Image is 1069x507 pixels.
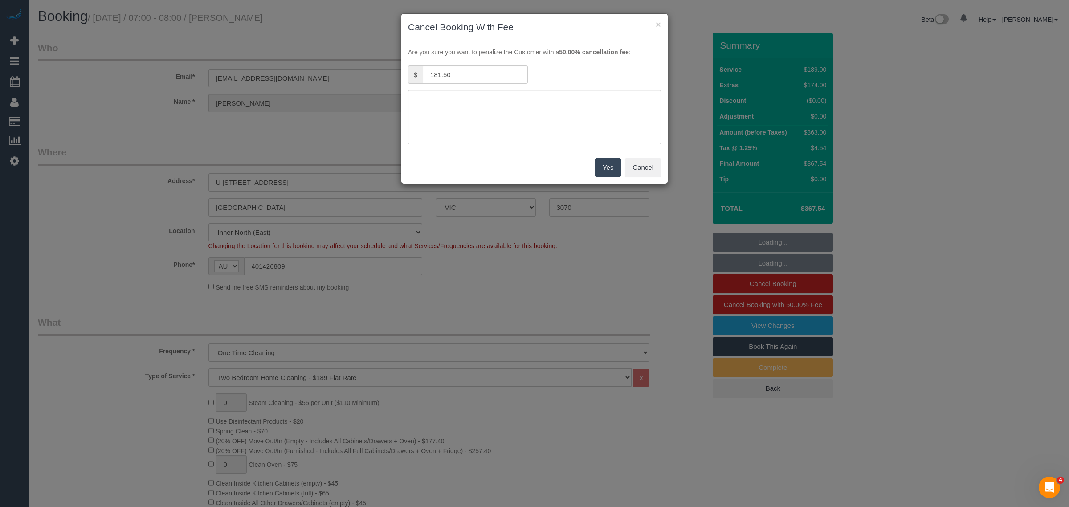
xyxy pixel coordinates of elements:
[595,158,621,177] button: Yes
[408,65,423,84] span: $
[401,14,668,184] sui-modal: Cancel Booking With Fee
[559,49,628,56] strong: 50.00% cancellation fee
[1039,477,1060,498] iframe: Intercom live chat
[656,20,661,29] button: ×
[625,158,661,177] button: Cancel
[1057,477,1064,484] span: 4
[408,48,661,57] p: Are you sure you want to penalize the Customer with a :
[408,20,661,34] h3: Cancel Booking With Fee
